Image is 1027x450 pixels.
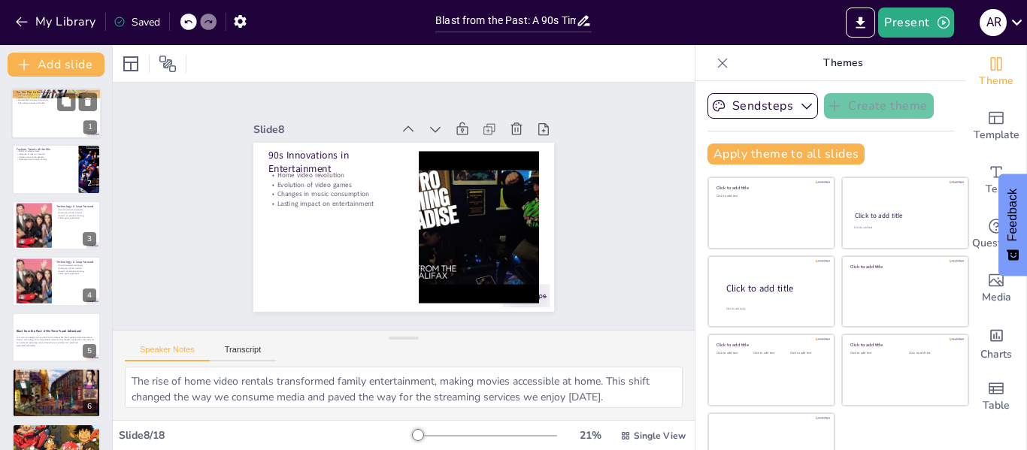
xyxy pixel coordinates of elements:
div: Click to add title [716,185,824,191]
div: Add images, graphics, shapes or video [966,261,1026,316]
p: Themes [735,45,951,81]
button: My Library [11,10,102,34]
div: Change the overall theme [966,45,1026,99]
div: Add charts and graphs [966,316,1026,370]
span: Questions [972,235,1021,252]
button: Sendsteps [707,93,818,119]
p: Home video revolution [273,177,388,264]
div: Add a table [966,370,1026,424]
button: Duplicate Slide [57,92,75,110]
p: The cultural impact of the 90s [16,102,97,105]
div: 6 [12,368,101,418]
p: Soccer's rise in popularity [17,432,96,435]
p: 90s Innovations in Entertainment [260,159,386,261]
button: Feedback - Show survey [998,174,1027,276]
textarea: The rise of home video rentals transformed family entertainment, making movies accessible at home... [125,367,683,408]
p: Growth of mobile technology [56,270,96,273]
p: Technology: A Leap Forward [56,260,96,264]
p: Changes in music consumption [284,192,399,279]
input: Insert title [435,10,576,32]
span: Template [974,127,1019,143]
div: Slide 8 [232,145,353,238]
p: Tamagotchis and virtual pets [17,373,96,376]
span: Charts [980,346,1012,363]
div: Layout [119,52,143,76]
p: Legendary athletes of the decade [17,429,96,432]
p: Cultural significance of toys [17,382,96,385]
p: Self-expression through clothing [17,158,74,161]
p: Fashion Trends of the 90s [17,146,74,151]
p: Community and excitement in sports [17,437,96,440]
div: Click to add text [716,195,824,198]
div: Click to add title [850,342,958,348]
button: Apply theme to all slides [707,143,865,165]
div: Click to add title [850,263,958,269]
div: 2 [12,144,101,194]
button: Speaker Notes [125,345,210,361]
p: Generated with [URL] [17,344,96,347]
div: Saved [114,15,160,29]
div: 1 [11,88,101,139]
div: Click to add text [850,352,898,355]
div: Add ready made slides [966,99,1026,153]
div: Click to add text [753,352,787,355]
p: Video gaming explosion [56,273,96,276]
div: 3 [12,201,101,250]
button: Present [878,8,953,38]
div: 1 [83,121,97,134]
p: Bold and eclectic styles [17,149,74,153]
p: Action figures and imaginative play [17,379,96,382]
span: Single View [634,430,686,442]
p: The rise of diverse music genres [16,93,97,96]
p: Iconic movies that defined the decade [16,96,97,99]
p: Rise of personal computers [56,209,96,212]
p: Fashion icons of the decade [17,156,74,159]
p: Influence of music on fashion [17,153,74,156]
div: Click to add text [716,352,750,355]
p: Emergence of the internet [56,267,96,270]
div: 6 [83,400,96,413]
p: The 90s Pop Culture Explosion [16,90,97,95]
div: Click to add text [790,352,824,355]
p: Emergence of extreme sports [17,435,96,438]
button: Delete Slide [79,92,97,110]
p: Rise of personal computers [56,264,96,267]
span: Feedback [1006,189,1019,241]
span: Media [982,289,1011,306]
div: Click to add text [909,352,956,355]
p: Lasting impact on entertainment [289,200,404,287]
div: 4 [12,256,101,306]
p: Join us on a nostalgic journey back to the vibrant 90s! We'll explore iconic pop culture, fashion... [17,336,96,344]
div: Click to add title [726,282,823,295]
strong: Blast from the Past: A 90s Time Travel Adventure! [17,328,82,332]
span: Table [983,397,1010,414]
div: 21 % [572,428,608,442]
div: 5 [83,344,96,358]
span: Text [986,181,1007,198]
div: 3 [83,232,96,246]
p: Iconic 90s Toys [17,370,96,375]
button: Add slide [8,53,105,77]
div: 5 [12,313,101,362]
p: Video gaming explosion [56,217,96,220]
div: Slide 8 / 18 [119,428,413,442]
button: Export to PowerPoint [846,8,875,38]
p: The 90s in Sports [17,426,96,430]
div: Click to add text [854,226,954,230]
p: Growth of mobile technology [56,214,96,217]
div: Get real-time input from your audience [966,207,1026,261]
p: Beanie Babies collecting craze [17,376,96,379]
div: Click to add title [855,211,955,220]
span: Theme [979,73,1013,89]
div: 2 [83,177,96,190]
span: Position [159,55,177,73]
button: Create theme [824,93,934,119]
button: Transcript [210,345,277,361]
div: 4 [83,288,96,302]
div: Add text boxes [966,153,1026,207]
div: Click to add body [726,307,821,311]
div: A R [980,9,1007,36]
p: Evolution of video games [279,185,394,272]
p: Memorable TV shows and sitcoms [16,99,97,102]
div: Click to add title [716,342,824,348]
